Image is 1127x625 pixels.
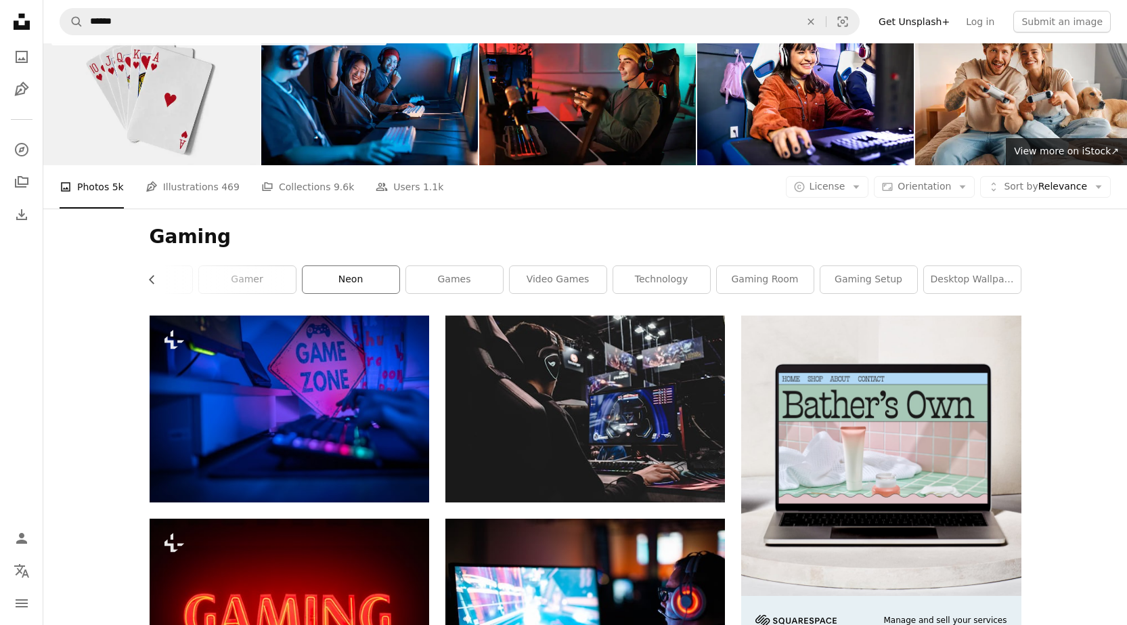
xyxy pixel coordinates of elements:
[810,181,845,192] span: License
[980,176,1111,198] button: Sort byRelevance
[199,266,296,293] a: gamer
[820,266,917,293] a: gaming setup
[445,605,725,618] a: person using computer playing FPS game
[613,266,710,293] a: technology
[958,11,1002,33] a: Log in
[423,179,443,194] span: 1.1k
[898,181,951,192] span: Orientation
[8,525,35,552] a: Log in / Sign up
[874,176,975,198] button: Orientation
[150,605,429,618] a: a neon sign that says gaming on it
[303,266,399,293] a: neon
[150,316,429,502] img: a game zone sign sitting on top of a computer desk
[445,402,725,414] a: person sitting on gaming chair while playing video game
[445,316,725,502] img: person sitting on gaming chair while playing video game
[1004,181,1038,192] span: Sort by
[376,165,443,209] a: Users 1.1k
[221,179,240,194] span: 469
[1013,11,1111,33] button: Submit an image
[261,21,478,165] img: Asian female gamer high five teammate
[786,176,869,198] button: License
[8,557,35,584] button: Language
[8,8,35,38] a: Home — Unsplash
[406,266,503,293] a: games
[479,21,696,165] img: Teenage gamer playing video game in his room
[870,11,958,33] a: Get Unsplash+
[1014,146,1119,156] span: View more on iStock ↗
[924,266,1021,293] a: desktop wallpaper
[8,136,35,163] a: Explore
[8,169,35,196] a: Collections
[150,266,164,293] button: scroll list to the left
[8,201,35,228] a: Download History
[826,9,859,35] button: Visual search
[1006,138,1127,165] a: View more on iStock↗
[8,590,35,617] button: Menu
[261,165,354,209] a: Collections 9.6k
[43,21,260,165] img: A Royal Flush in hearts, featuring the 10, Jack, Queen, King, and Ace of hearts, displayed agains...
[717,266,814,293] a: gaming room
[8,76,35,103] a: Illustrations
[334,179,354,194] span: 9.6k
[510,266,606,293] a: video games
[8,43,35,70] a: Photos
[150,225,1021,249] h1: Gaming
[741,316,1021,595] img: file-1707883121023-8e3502977149image
[60,9,83,35] button: Search Unsplash
[60,8,860,35] form: Find visuals sitewide
[697,21,914,165] img: Female Gamer playing esports
[146,165,240,209] a: Illustrations 469
[1004,180,1087,194] span: Relevance
[150,402,429,414] a: a game zone sign sitting on top of a computer desk
[796,9,826,35] button: Clear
